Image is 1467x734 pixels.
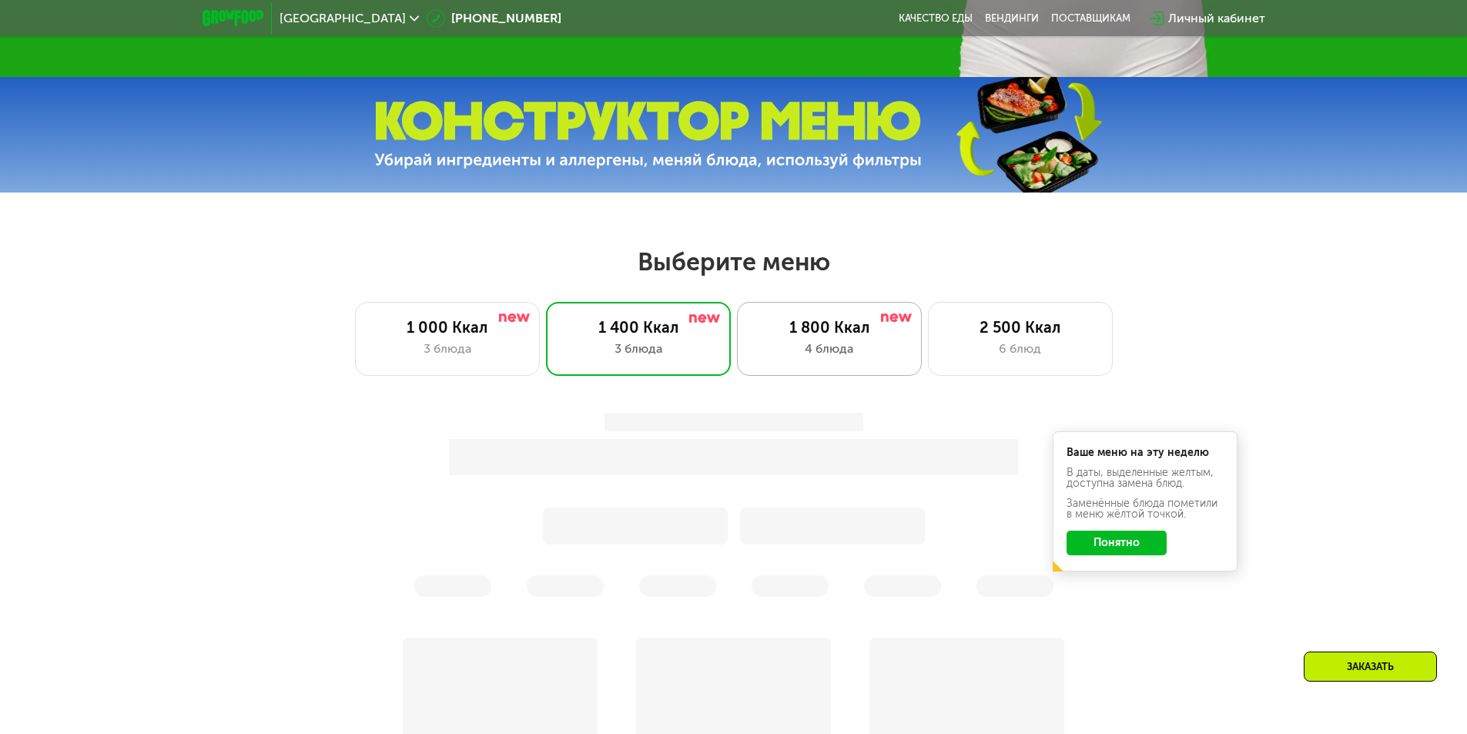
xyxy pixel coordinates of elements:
div: Ваше меню на эту неделю [1067,447,1224,458]
div: В даты, выделенные желтым, доступна замена блюд. [1067,468,1224,489]
div: 3 блюда [562,340,715,358]
a: Качество еды [899,12,973,25]
div: 1 800 Ккал [753,318,906,337]
span: [GEOGRAPHIC_DATA] [280,12,406,25]
button: Понятно [1067,531,1167,555]
h2: Выберите меню [49,246,1418,277]
div: 3 блюда [371,340,524,358]
a: [PHONE_NUMBER] [427,9,561,28]
div: 1 000 Ккал [371,318,524,337]
div: Заменённые блюда пометили в меню жёлтой точкой. [1067,498,1224,520]
div: 1 400 Ккал [562,318,715,337]
div: поставщикам [1051,12,1130,25]
div: Личный кабинет [1168,9,1265,28]
div: 4 блюда [753,340,906,358]
a: Вендинги [985,12,1039,25]
div: 2 500 Ккал [944,318,1097,337]
div: 6 блюд [944,340,1097,358]
div: Заказать [1304,652,1437,682]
